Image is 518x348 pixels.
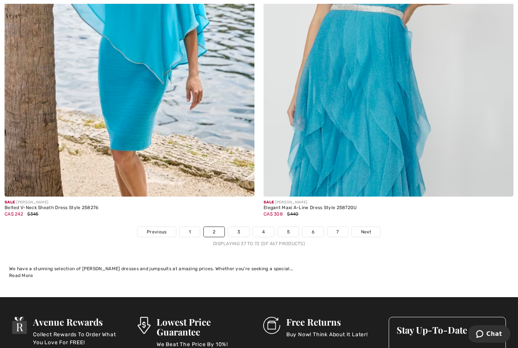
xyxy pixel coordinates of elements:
[264,211,283,217] span: CA$ 308
[12,317,27,334] img: Avenue Rewards
[287,211,298,217] span: $440
[253,227,274,237] a: 4
[397,325,498,335] h3: Stay Up-To-Date
[327,227,348,237] a: 7
[180,227,200,237] a: 1
[5,200,15,205] span: Sale
[33,331,126,346] p: Collect Rewards To Order What You Love For FREE!
[147,228,166,235] span: Previous
[5,200,99,205] div: [PERSON_NAME]
[263,317,280,334] img: Free Returns
[157,317,251,337] h3: Lowest Price Guarantee
[264,205,357,211] div: Elegant Maxi A-Line Dress Style 258720U
[138,227,176,237] a: Previous
[33,317,126,327] h3: Avenue Rewards
[286,331,368,346] p: Buy Now! Think About It Later!
[9,265,509,272] div: We have a stunning selection of [PERSON_NAME] dresses and jumpsuits at amazing prices. Whether yo...
[361,228,371,235] span: Next
[352,227,380,237] a: Next
[27,211,38,217] span: $345
[264,200,357,205] div: [PERSON_NAME]
[204,227,224,237] a: 2
[264,200,274,205] span: Sale
[469,325,510,344] iframe: Opens a widget where you can chat to one of our agents
[303,227,323,237] a: 6
[5,205,99,211] div: Belted V-Neck Sheath Dress Style 258276
[138,317,151,334] img: Lowest Price Guarantee
[286,317,368,327] h3: Free Returns
[278,227,299,237] a: 5
[228,227,249,237] a: 3
[9,273,33,278] span: Read More
[5,211,23,217] span: CA$ 242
